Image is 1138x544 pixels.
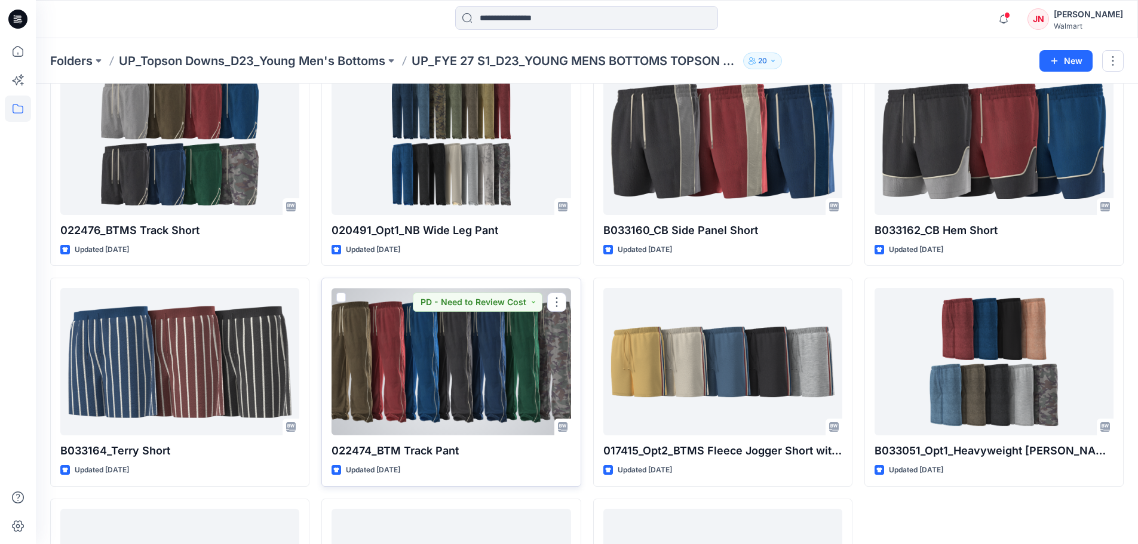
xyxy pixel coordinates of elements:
p: UP_FYE 27 S1_D23_YOUNG MENS BOTTOMS TOPSON DOWNS [412,53,738,69]
a: B033162_CB Hem Short [875,67,1114,215]
p: B033160_CB Side Panel Short [603,222,842,239]
div: [PERSON_NAME] [1054,7,1123,21]
a: UP_Topson Downs_D23_Young Men's Bottoms [119,53,385,69]
a: B033051_Opt1_Heavyweight Baggy Short [875,288,1114,435]
button: New [1039,50,1093,72]
p: 022476_BTMS Track Short [60,222,299,239]
a: 017415_Opt2_BTMS Fleece Jogger Short with Taping [603,288,842,435]
a: B033164_Terry Short [60,288,299,435]
a: 022476_BTMS Track Short [60,67,299,215]
p: Updated [DATE] [618,464,672,477]
p: B033164_Terry Short [60,442,299,459]
p: 020491_Opt1_NB Wide Leg Pant [332,222,570,239]
p: B033162_CB Hem Short [875,222,1114,239]
p: Updated [DATE] [618,244,672,256]
p: Updated [DATE] [346,464,400,477]
a: 020491_Opt1_NB Wide Leg Pant [332,67,570,215]
p: Updated [DATE] [889,464,943,477]
p: 20 [758,54,767,67]
p: Updated [DATE] [889,244,943,256]
a: Folders [50,53,93,69]
p: 022474_BTM Track Pant [332,442,570,459]
p: Updated [DATE] [75,464,129,477]
p: Updated [DATE] [75,244,129,256]
div: JN [1027,8,1049,30]
button: 20 [743,53,782,69]
div: Walmart [1054,21,1123,30]
p: B033051_Opt1_Heavyweight [PERSON_NAME] [875,442,1114,459]
a: B033160_CB Side Panel Short [603,67,842,215]
a: 022474_BTM Track Pant [332,288,570,435]
p: Updated [DATE] [346,244,400,256]
p: 017415_Opt2_BTMS Fleece Jogger Short with Taping [603,442,842,459]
